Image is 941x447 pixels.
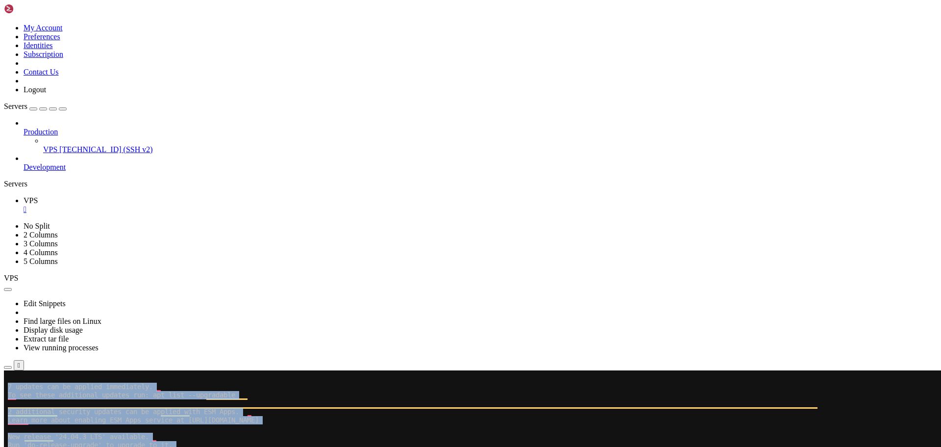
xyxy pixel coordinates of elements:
[4,229,814,237] x-row: owners.
[4,354,814,363] x-row: Enter password:
[59,145,152,154] span: [TECHNICAL_ID] (SSH v2)
[4,304,814,313] x-row: Enter password:
[4,246,814,254] x-row: Type 'help;' or '\h' for help. Type '\c' to clear the current input statement.
[43,145,937,154] a: VPS [TECHNICAL_ID] (SSH v2)
[4,102,67,110] a: Servers
[24,41,53,50] a: Identities
[4,371,814,379] x-row: root@srv893663:/home/savenotsend#
[24,154,937,172] li: Development
[4,171,814,179] x-row: Your MySQL connection id is 1623
[24,85,46,94] a: Logout
[4,313,814,321] x-row: mysqldump: Error: 'Access denied; you need (at least one of) the PROCESS privilege(s) for this op...
[4,46,814,54] x-row: Learn more about enabling ESM Apps service at [URL][DOMAIN_NAME]
[24,24,63,32] a: My Account
[4,263,814,271] x-row: mysql> mysqldump -u savenotsend -p UIPQ*1jNa713RHl savenotsend > savenotsend-prod.sql
[24,163,66,171] span: Development
[24,231,58,239] a: 2 Columns
[24,257,58,265] a: 5 Columns
[4,96,814,104] x-row: 1 updates could not be installed automatically. For more details,
[24,196,38,205] span: VPS
[24,119,937,154] li: Production
[24,222,50,230] a: No Split
[4,279,814,288] x-row: mysql> exit
[4,221,814,229] x-row: affiliates. Other names may be trademarks of their respective
[4,329,814,338] x-row: root@srv893663:/home/savenotsend# mysqldump -u savenotsend savenotsend > savenotsend-prod.sql
[4,62,814,71] x-row: New release '24.04.3 LTS' available.
[145,371,149,379] div: (34, 44)
[24,163,937,172] a: Development
[4,121,814,129] x-row: *** System restart required ***
[24,248,58,257] a: 4 Columns
[4,21,814,29] x-row: To see these additional updates run: apt list --upgradable
[4,179,814,187] x-row: Server version: 8.0.43-0ubuntu0.22.04.1 (Ubuntu)
[24,299,66,308] a: Edit Snippets
[4,180,937,188] div: Servers
[4,363,814,371] x-row: mysqldump: Error: 'Access denied; you need (at least one of) the PROCESS privilege(s) for this op...
[24,239,58,248] a: 3 Columns
[4,71,814,79] x-row: Run 'do-release-upgrade' to upgrade to it.
[24,343,99,352] a: View running processes
[4,346,814,354] x-row: root@srv893663:/home/savenotsend# mysqldump -u savenotsend -p savenotsend > savenotsend-prod.sql
[24,317,101,325] a: Find large files on Linux
[4,104,814,112] x-row: see /var/log/unattended-upgrades/unattended-upgrades.log
[4,12,814,21] x-row: 7 updates can be applied immediately.
[14,360,24,370] button: 
[24,326,83,334] a: Display disk usage
[43,136,937,154] li: VPS [TECHNICAL_ID] (SSH v2)
[4,154,814,162] x-row: Enter password:
[4,37,814,46] x-row: 2 additional security updates can be applied with ESM Apps.
[4,296,814,304] x-row: root@srv893663:/home/savenotsend# mysqldump -u savenotsend -p UIPQ*1jNa713RHl savenotsend > saven...
[24,128,58,136] span: Production
[24,335,69,343] a: Extract tar file
[4,137,814,146] x-row: root@srv893663:~# cd /home/savenotsend
[4,196,814,204] x-row: Copyright (c) 2000, 2025, Oracle and/or its affiliates.
[24,68,59,76] a: Contact Us
[24,32,60,41] a: Preferences
[4,321,814,329] x-row: mysqldump: Got error: 1044: Access denied for user 'savenotsend'@'localhost' to database 'UIPQ*1j...
[4,162,814,171] x-row: Welcome to the MySQL monitor. Commands end with ; or \g.
[4,271,814,279] x-row: -> ^C
[4,288,814,296] x-row: Bye
[18,362,20,369] div: 
[4,146,814,154] x-row: root@srv893663:/home/savenotsend# mysql -u savenotsend -p
[24,196,937,214] a: VPS
[4,212,814,221] x-row: Oracle is a registered trademark of Oracle Corporation and/or its
[4,274,18,282] span: VPS
[4,102,27,110] span: Servers
[24,205,937,214] a: 
[24,128,937,136] a: Production
[43,145,57,154] span: VPS
[4,338,814,346] x-row: mysqldump: Got error: 1045: Access denied for user 'savenotsend'@'localhost' (using password: NO)...
[4,129,814,137] x-row: Last login: [DATE] from [TECHNICAL_ID]
[24,50,63,58] a: Subscription
[4,4,60,14] img: Shellngn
